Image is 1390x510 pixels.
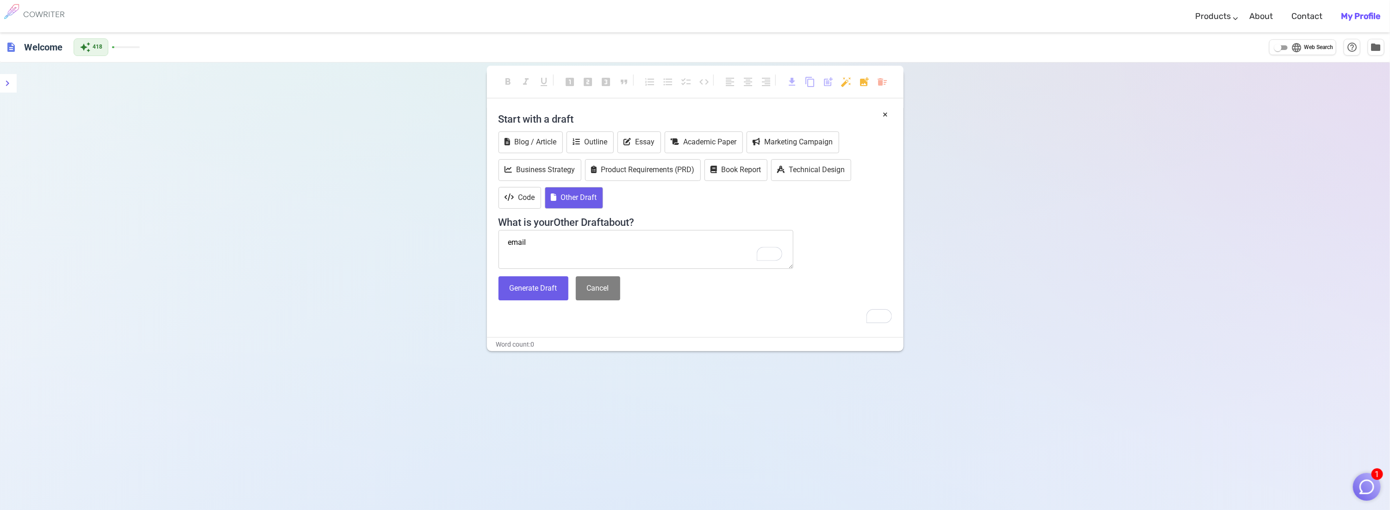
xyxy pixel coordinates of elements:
span: delete_sweep [877,76,888,87]
div: Word count: 0 [487,338,904,351]
button: Marketing Campaign [747,131,839,153]
button: Code [499,187,541,209]
h6: COWRITER [23,10,65,19]
span: format_quote [618,76,630,87]
span: looks_one [564,76,575,87]
span: language [1291,42,1302,53]
div: To enrich screen reader interactions, please activate Accessibility in Grammarly extension settings [499,108,892,324]
button: Product Requirements (PRD) [585,159,701,181]
button: Business Strategy [499,159,581,181]
span: auto_fix_high [841,76,852,87]
span: format_align_left [724,76,736,87]
span: 1 [1371,468,1383,480]
span: format_bold [502,76,513,87]
span: help_outline [1346,42,1358,53]
h4: Start with a draft [499,108,892,130]
span: Web Search [1304,43,1333,52]
button: Manage Documents [1368,39,1384,56]
span: format_list_numbered [644,76,655,87]
a: Contact [1291,3,1322,30]
button: Essay [617,131,661,153]
button: Outline [567,131,614,153]
a: My Profile [1341,3,1381,30]
span: content_copy [804,76,816,87]
button: Help & Shortcuts [1344,39,1360,56]
a: Products [1195,3,1231,30]
button: Other Draft [545,187,603,209]
span: checklist [680,76,692,87]
button: Academic Paper [665,131,743,153]
span: post_add [823,76,834,87]
img: Close chat [1358,478,1376,496]
h4: What is your Other Draft about? [499,211,892,229]
span: looks_3 [600,76,611,87]
button: Technical Design [771,159,851,181]
span: description [6,42,17,53]
span: format_list_bulleted [662,76,673,87]
textarea: To enrich screen reader interactions, please activate Accessibility in Grammarly extension settings [499,230,794,269]
button: Book Report [704,159,767,181]
span: format_italic [520,76,531,87]
h6: Click to edit title [20,38,66,56]
span: code [698,76,710,87]
span: looks_two [582,76,593,87]
button: 1 [1353,473,1381,501]
button: × [883,108,888,121]
span: download [786,76,798,87]
span: 418 [93,43,102,52]
button: Cancel [576,276,620,301]
span: auto_awesome [80,42,91,53]
button: Generate Draft [499,276,568,301]
span: folder [1371,42,1382,53]
span: format_align_right [760,76,772,87]
span: format_align_center [742,76,754,87]
b: My Profile [1341,11,1381,21]
span: format_underlined [538,76,549,87]
span: add_photo_alternate [859,76,870,87]
a: About [1249,3,1273,30]
button: Blog / Article [499,131,563,153]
